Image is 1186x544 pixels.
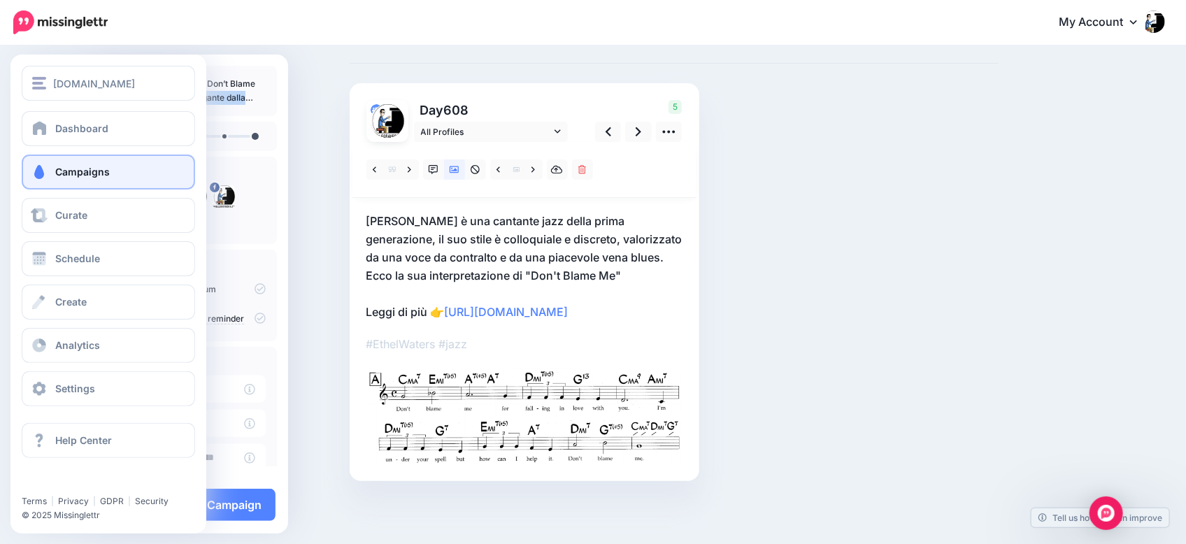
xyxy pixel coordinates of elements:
[22,496,47,506] a: Terms
[445,305,569,319] a: [URL][DOMAIN_NAME]
[55,339,100,351] span: Analytics
[22,198,195,233] a: Curate
[55,209,87,221] span: Curate
[55,434,112,446] span: Help Center
[135,496,169,506] a: Security
[55,166,110,178] span: Campaigns
[55,252,100,264] span: Schedule
[22,241,195,276] a: Schedule
[371,104,382,115] img: 5_2zSM9mMSk-bsa81112.png
[444,103,469,117] span: 608
[22,423,195,458] a: Help Center
[366,212,683,321] p: [PERSON_NAME] è una cantante jazz della prima generazione, il suo stile è colloquiale e discreto,...
[414,100,570,120] p: Day
[178,313,244,324] a: update reminder
[1045,6,1165,40] a: My Account
[93,496,96,506] span: |
[22,508,202,522] li: © 2025 Missinglettr
[669,100,682,114] span: 5
[55,122,108,134] span: Dashboard
[22,155,195,189] a: Campaigns
[414,122,568,142] a: All Profiles
[55,382,95,394] span: Settings
[421,124,551,139] span: All Profiles
[22,111,195,146] a: Dashboard
[22,328,195,363] a: Analytics
[22,66,195,101] button: [DOMAIN_NAME]
[53,76,135,92] span: [DOMAIN_NAME]
[51,496,54,506] span: |
[13,10,108,34] img: Missinglettr
[100,496,124,506] a: GDPR
[371,104,404,138] img: AOh14GiiPzDlo04bh4TWCuoNTZxJl-OwU8OYnMgtBtAPs96-c-61516.png
[32,77,46,90] img: menu.png
[1089,496,1123,530] div: Open Intercom Messenger
[213,185,235,208] img: picture-bsa81111.png
[22,475,127,489] iframe: Twitter Follow Button
[366,335,683,353] p: #EthelWaters #jazz
[55,296,87,308] span: Create
[22,285,195,320] a: Create
[58,496,89,506] a: Privacy
[366,367,683,464] img: baec53e419fc2880fe1885d734bf1c65.jpg
[22,371,195,406] a: Settings
[128,496,131,506] span: |
[1031,508,1169,527] a: Tell us how we can improve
